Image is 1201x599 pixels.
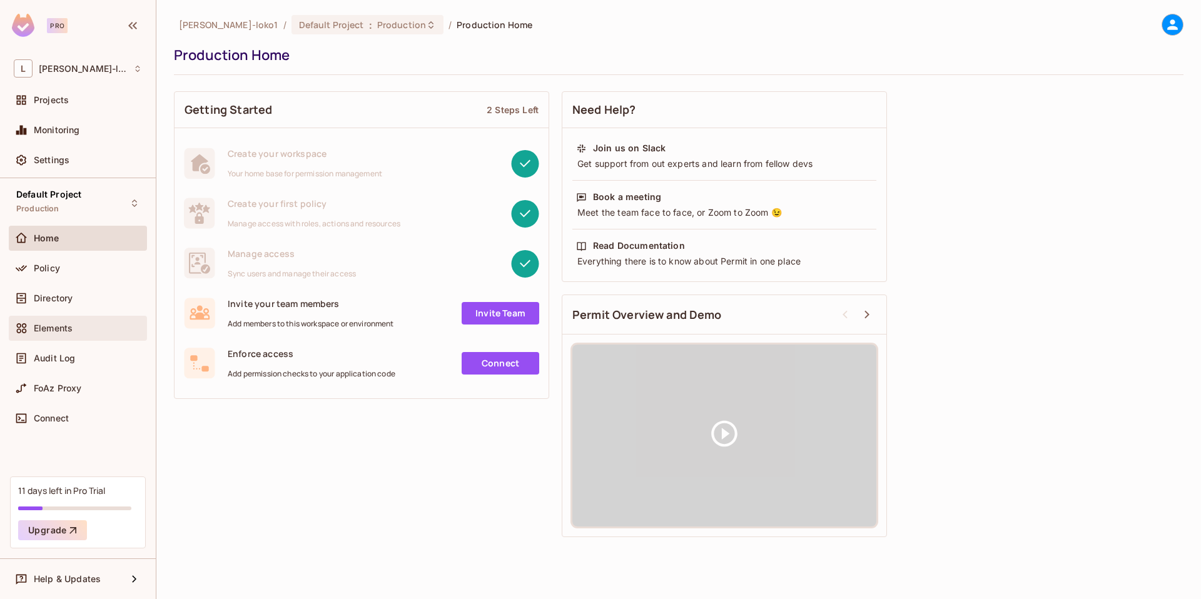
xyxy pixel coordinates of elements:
span: : [368,20,373,30]
span: Add permission checks to your application code [228,369,395,379]
span: Audit Log [34,353,75,363]
span: Default Project [299,19,364,31]
span: Create your first policy [228,198,400,209]
div: Everything there is to know about Permit in one place [576,255,873,268]
span: Add members to this workspace or environment [228,319,394,329]
span: Getting Started [185,102,272,118]
span: Home [34,233,59,243]
span: Settings [34,155,69,165]
span: Invite your team members [228,298,394,310]
a: Invite Team [462,302,539,325]
div: Book a meeting [593,191,661,203]
span: Your home base for permission management [228,169,382,179]
div: 2 Steps Left [487,104,539,116]
span: Connect [34,413,69,423]
span: the active workspace [179,19,278,31]
span: Policy [34,263,60,273]
span: Manage access with roles, actions and resources [228,219,400,229]
span: Manage access [228,248,356,259]
a: Connect [462,352,539,375]
span: Production [377,19,426,31]
span: Elements [34,323,73,333]
img: SReyMgAAAABJRU5ErkJggg== [12,14,34,37]
span: Help & Updates [34,574,101,584]
span: Projects [34,95,69,105]
span: Monitoring [34,125,80,135]
li: / [448,19,452,31]
div: 11 days left in Pro Trial [18,485,105,496]
span: Enforce access [228,348,395,360]
span: Workspace: langley-loko1 [39,64,127,74]
span: Production Home [457,19,532,31]
span: Permit Overview and Demo [572,307,722,323]
span: Sync users and manage their access [228,269,356,279]
button: Upgrade [18,520,87,540]
span: Directory [34,293,73,303]
span: Need Help? [572,102,636,118]
span: Create your workspace [228,148,382,159]
span: FoAz Proxy [34,383,82,393]
div: Get support from out experts and learn from fellow devs [576,158,873,170]
div: Pro [47,18,68,33]
div: Read Documentation [593,239,685,252]
span: Default Project [16,189,81,199]
span: L [14,59,33,78]
li: / [283,19,286,31]
div: Production Home [174,46,1177,64]
div: Meet the team face to face, or Zoom to Zoom 😉 [576,206,873,219]
span: Production [16,204,59,214]
div: Join us on Slack [593,142,666,154]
